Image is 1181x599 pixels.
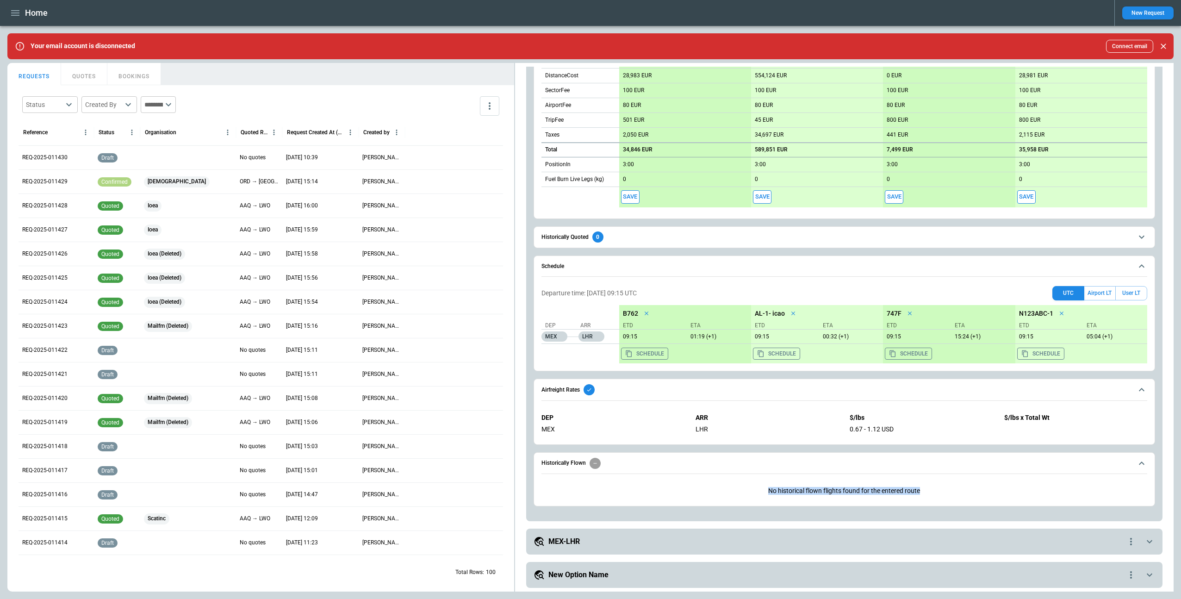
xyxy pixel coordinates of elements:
[286,298,318,306] p: 19 Sep 2025 15:54
[99,468,116,474] span: draft
[541,289,637,297] p: Departure time: [DATE] 09:15 UTC
[362,418,401,426] p: Aliona Newkkk Luti
[362,346,401,354] p: Aliona Newkkk Luti
[541,282,1147,367] div: Schedule
[286,394,318,402] p: 19 Sep 2025 15:08
[22,539,68,547] p: REQ-2025-011414
[1015,333,1080,340] p: 22 Aug 2025
[240,154,266,162] p: No quotes
[286,346,318,354] p: 19 Sep 2025 15:11
[541,331,567,342] p: MEX
[751,333,815,340] p: 22 Aug 2025
[1019,117,1040,124] p: 800 EUR
[1019,87,1040,94] p: 100 EUR
[362,274,401,282] p: Aliona Newkkk Luti
[240,443,266,450] p: No quotes
[144,290,185,314] span: Ioea (Deleted)
[887,146,913,153] p: 7,499 EUR
[22,154,68,162] p: REQ-2025-011430
[1084,286,1115,300] button: Airport LT
[545,147,557,153] h6: Total
[541,425,684,433] div: MEX
[268,126,280,138] button: Quoted Route column menu
[1083,322,1144,330] p: ETA
[541,379,1147,400] button: Airfreight Rates
[362,539,401,547] p: aliona aerios+2
[1017,190,1036,204] span: Save this aircraft quote and copy details to clipboard
[541,414,684,422] p: DEP
[753,190,771,204] span: Save this aircraft quote and copy details to clipboard
[22,178,68,186] p: REQ-2025-011429
[26,100,63,109] div: Status
[592,231,603,243] div: 0
[287,129,344,136] div: Request Created At (UTC)
[1157,36,1170,56] div: dismiss
[22,394,68,402] p: REQ-2025-011420
[126,126,138,138] button: Status column menu
[541,234,589,240] h6: Historically Quoted
[391,126,403,138] button: Created by column menu
[1019,310,1053,318] p: N123ABC-1
[623,176,626,183] p: 0
[887,117,908,124] p: 800 EUR
[545,175,604,183] p: Fuel Burn Live Legs (kg)
[753,190,771,204] button: Save
[85,100,122,109] div: Created By
[240,467,266,474] p: No quotes
[951,333,1015,340] p: 23 Aug 2025
[286,322,318,330] p: 19 Sep 2025 15:16
[144,242,185,266] span: Ioea (Deleted)
[22,443,68,450] p: REQ-2025-011418
[621,348,668,360] button: Copy the aircraft schedule to your clipboard
[541,387,580,393] h6: Airfreight Rates
[240,418,270,426] p: AAQ → LWO
[286,467,318,474] p: 19 Sep 2025 15:01
[99,129,114,136] div: Status
[883,333,947,340] p: 22 Aug 2025
[541,480,1147,502] p: No historical flown flights found for the entered route
[107,63,161,85] button: BOOKINGS
[885,348,932,360] button: Copy the aircraft schedule to your clipboard
[534,536,1155,547] button: MEX-LHRquote-option-actions
[541,227,1147,248] button: Historically Quoted0
[240,250,270,258] p: AAQ → LWO
[1017,348,1064,360] button: Copy the aircraft schedule to your clipboard
[545,161,571,168] p: PositionIn
[99,227,121,233] span: quoted
[850,425,993,433] div: 0.67 - 1.12 USD
[1019,322,1080,330] p: ETD
[144,194,162,218] span: Ioea
[99,203,121,209] span: quoted
[240,274,270,282] p: AAQ → LWO
[819,322,880,330] p: ETA
[362,515,401,523] p: Aliona Newkkk Luti
[22,226,68,234] p: REQ-2025-011427
[362,443,401,450] p: aliona aerios+2
[22,515,68,523] p: REQ-2025-011415
[687,322,747,330] p: ETA
[286,154,318,162] p: 23 Sep 2025 10:39
[623,322,684,330] p: ETD
[99,443,116,450] span: draft
[22,418,68,426] p: REQ-2025-011419
[1157,40,1170,53] button: Close
[22,346,68,354] p: REQ-2025-011422
[240,515,270,523] p: AAQ → LWO
[362,467,401,474] p: aliona aerios+2
[1004,414,1147,422] p: $/lbs x Total Wt
[887,322,947,330] p: ETD
[850,414,993,422] p: $/lbs
[99,251,121,257] span: quoted
[286,274,318,282] p: 19 Sep 2025 15:56
[99,323,121,330] span: quoted
[61,63,107,85] button: QUOTES
[480,96,499,116] button: more
[240,226,270,234] p: AAQ → LWO
[22,202,68,210] p: REQ-2025-011428
[362,250,401,258] p: Aliona Newkkk Luti
[753,348,800,360] button: Copy the aircraft schedule to your clipboard
[696,414,839,422] p: ARR
[22,491,68,499] p: REQ-2025-011416
[541,460,586,466] h6: Historically Flown
[455,568,484,576] p: Total Rows:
